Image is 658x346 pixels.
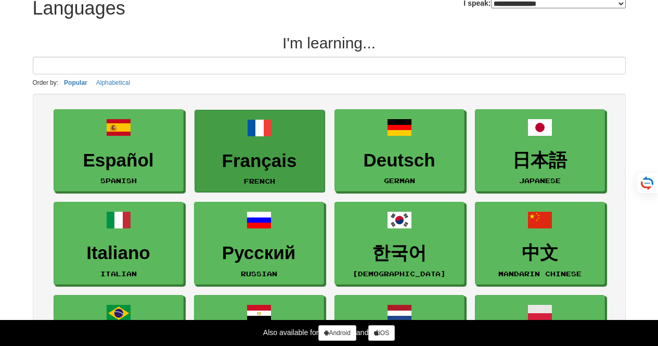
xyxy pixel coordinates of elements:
button: Alphabetical [93,77,133,88]
a: FrançaisFrench [195,110,325,193]
h3: Italiano [59,243,178,263]
a: 中文Mandarin Chinese [475,202,605,285]
small: [DEMOGRAPHIC_DATA] [353,270,446,277]
a: 日本語Japanese [475,109,605,192]
h3: Français [200,151,319,171]
h3: 中文 [481,243,599,263]
a: 한국어[DEMOGRAPHIC_DATA] [334,202,465,285]
h3: 한국어 [340,243,459,263]
a: Android [318,325,356,341]
h3: Русский [200,243,318,263]
small: Japanese [519,177,561,184]
a: EspañolSpanish [54,109,184,192]
button: Popular [61,77,91,88]
h2: I'm learning... [33,34,626,52]
small: Order by: [33,79,59,86]
small: French [244,177,275,185]
a: DeutschGerman [334,109,465,192]
small: Mandarin Chinese [498,270,582,277]
a: РусскийRussian [194,202,324,285]
small: Italian [100,270,137,277]
small: German [384,177,415,184]
h3: 日本語 [481,150,599,171]
a: ItalianoItalian [54,202,184,285]
h3: Español [59,150,178,171]
a: iOS [368,325,395,341]
small: Russian [241,270,277,277]
h3: Deutsch [340,150,459,171]
small: Spanish [100,177,137,184]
